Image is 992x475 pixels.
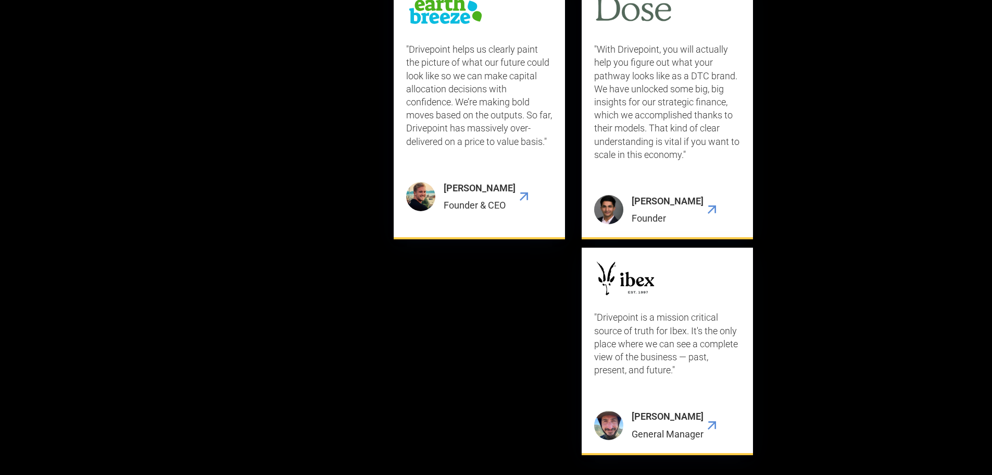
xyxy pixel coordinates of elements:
div: [PERSON_NAME] [632,194,704,208]
div: Founder & CEO [444,199,516,212]
div: 9 / 9 [582,248,753,455]
a: "Drivepoint is a mission critical source of truth for Ibex. It's the only place where we can see ... [582,248,753,455]
div: General Manager [632,428,704,441]
p: "Drivepoint helps us clearly paint the picture of what our future could look like so we can make ... [406,43,552,148]
div: [PERSON_NAME] [632,410,704,423]
div: [PERSON_NAME] [444,181,516,194]
p: "With Drivepoint, you will actually help you figure out what your pathway looks like as a DTC bra... [594,43,740,161]
div: Founder [632,212,704,225]
p: "Drivepoint is a mission critical source of truth for Ibex. It's the only place where we can see ... [594,311,740,376]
